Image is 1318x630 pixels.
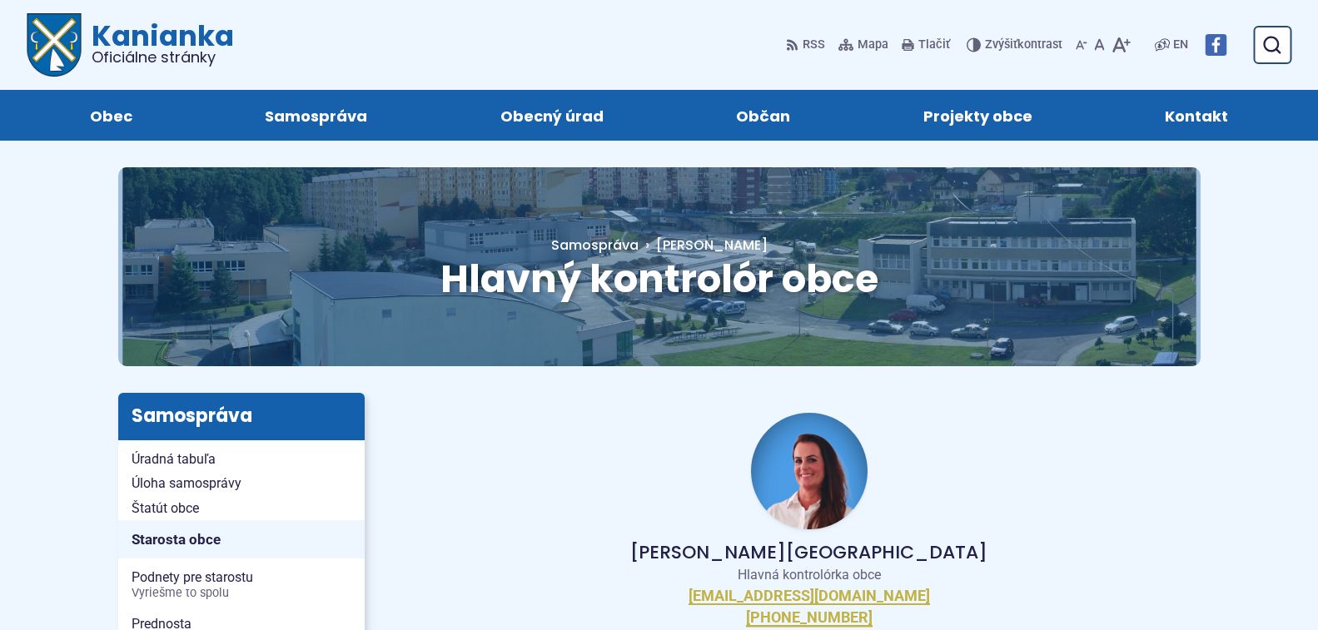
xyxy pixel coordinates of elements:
span: Podnety pre starostu [132,565,351,604]
h3: Samospráva [118,393,365,439]
span: Oficiálne stránky [92,50,234,65]
p: Hlavná kontrolórka obce [445,567,1174,583]
span: Úloha samosprávy [132,471,351,496]
span: Vyriešme to spolu [132,587,351,600]
a: Obec [40,90,182,141]
a: [EMAIL_ADDRESS][DOMAIN_NAME] [689,587,930,606]
a: Úloha samosprávy [118,471,365,496]
a: [PHONE_NUMBER] [746,608,873,628]
a: Samospráva [551,236,639,255]
a: Úradná tabuľa [118,447,365,472]
a: RSS [786,27,828,62]
span: EN [1173,35,1188,55]
img: Prejsť na domovskú stránku [27,13,82,77]
a: Starosta obce [118,520,365,558]
span: Hlavný kontrolór obce [440,252,878,305]
a: Samospráva [216,90,418,141]
span: Samospráva [265,90,367,141]
button: Nastaviť pôvodnú veľkosť písma [1091,27,1108,62]
img: fotka - Martina Nižnanská [751,413,868,529]
span: Občan [736,90,790,141]
a: Občan [687,90,841,141]
span: Kanianka [82,22,234,65]
button: Zmenšiť veľkosť písma [1072,27,1091,62]
span: Zvýšiť [985,37,1017,52]
a: Podnety pre starostuVyriešme to spolu [118,565,365,604]
button: Tlačiť [898,27,953,62]
span: Štatút obce [132,496,351,521]
a: Kontakt [1116,90,1279,141]
span: RSS [803,35,825,55]
a: Obecný úrad [450,90,654,141]
span: Obecný úrad [500,90,604,141]
a: Logo Kanianka, prejsť na domovskú stránku. [27,13,234,77]
a: Mapa [835,27,892,62]
a: Projekty obce [873,90,1082,141]
a: Štatút obce [118,496,365,521]
span: [PERSON_NAME] [656,236,768,255]
span: Mapa [858,35,888,55]
span: Obec [90,90,132,141]
img: Prejsť na Facebook stránku [1205,34,1226,56]
a: [PERSON_NAME] [639,236,768,255]
button: Zväčšiť veľkosť písma [1108,27,1134,62]
span: Projekty obce [923,90,1032,141]
span: Úradná tabuľa [132,447,351,472]
span: Kontakt [1165,90,1228,141]
span: kontrast [985,38,1062,52]
a: EN [1170,35,1191,55]
span: Tlačiť [918,38,950,52]
span: Starosta obce [132,527,351,553]
button: Zvýšiťkontrast [967,27,1066,62]
p: [PERSON_NAME][GEOGRAPHIC_DATA] [445,543,1174,563]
